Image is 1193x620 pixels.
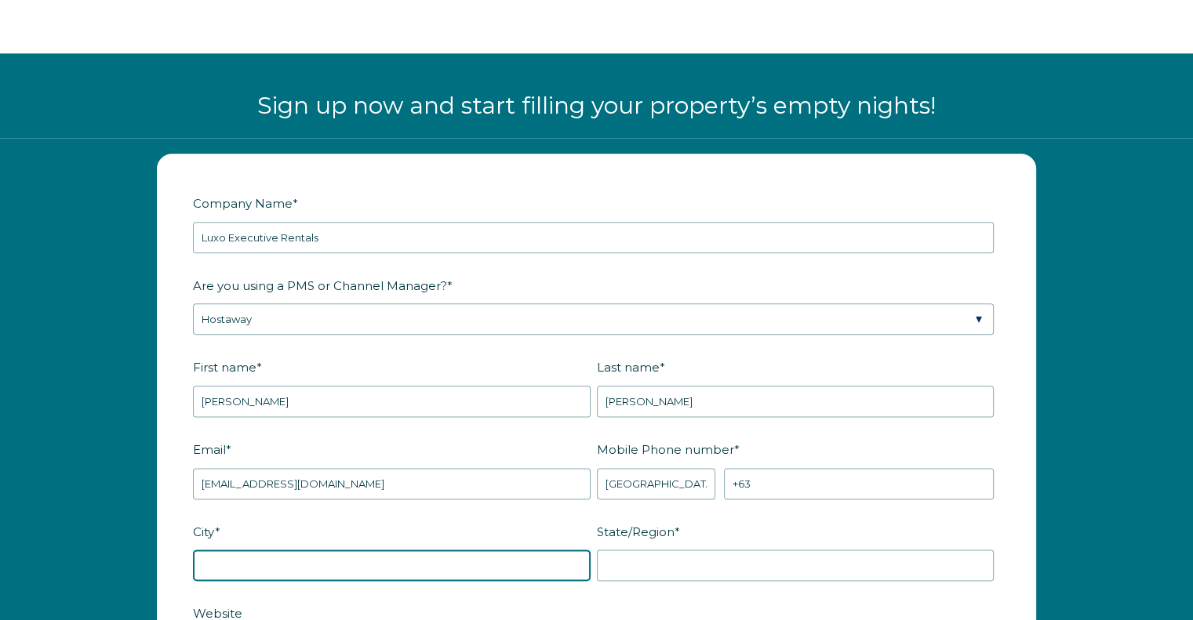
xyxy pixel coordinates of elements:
[193,437,226,462] span: Email
[597,520,675,544] span: State/Region
[597,437,734,462] span: Mobile Phone number
[193,520,215,544] span: City
[597,355,660,379] span: Last name
[193,191,293,216] span: Company Name
[193,274,447,298] span: Are you using a PMS or Channel Manager?
[257,91,936,120] span: Sign up now and start filling your property’s empty nights!
[193,355,256,379] span: First name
